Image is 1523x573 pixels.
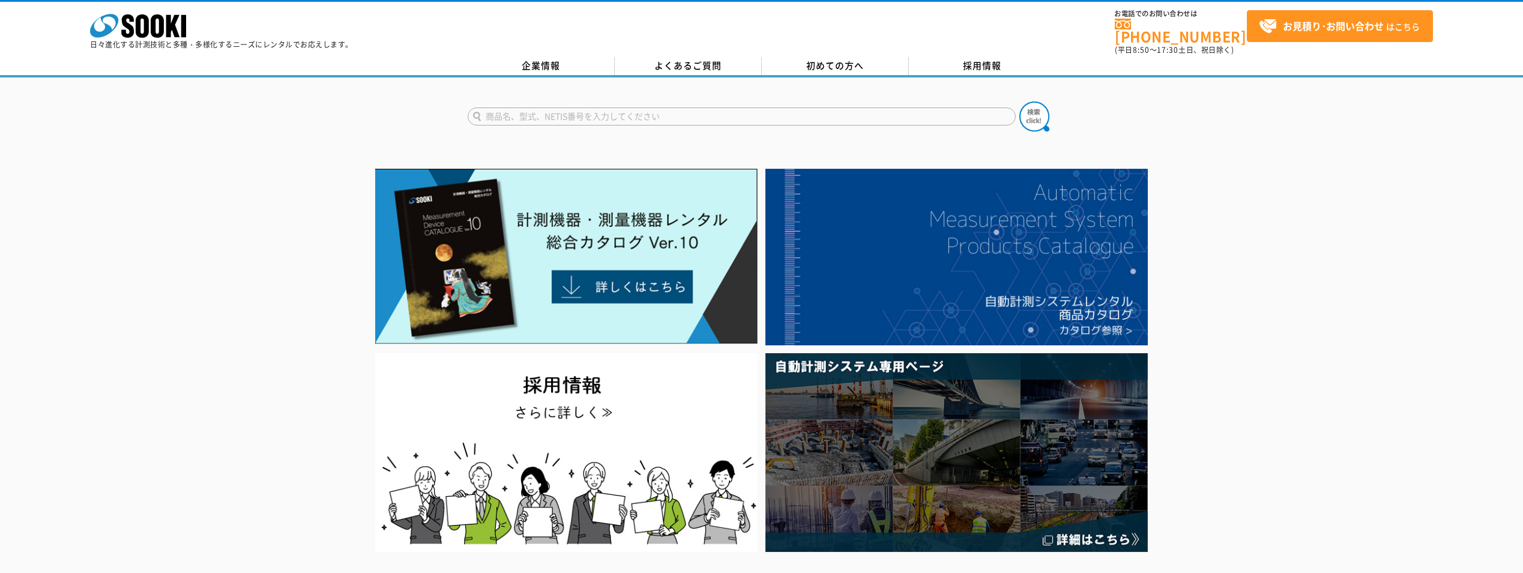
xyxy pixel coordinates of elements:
[1115,44,1234,55] span: (平日 ～ 土日、祝日除く)
[1157,44,1178,55] span: 17:30
[1247,10,1433,42] a: お見積り･お問い合わせはこちら
[468,57,615,75] a: 企業情報
[1019,102,1049,132] img: btn_search.png
[1283,19,1384,33] strong: お見積り･お問い合わせ
[1115,19,1247,43] a: [PHONE_NUMBER]
[1115,10,1247,17] span: お電話でのお問い合わせは
[468,108,1016,126] input: 商品名、型式、NETIS番号を入力してください
[765,169,1148,345] img: 自動計測システムカタログ
[1259,17,1420,35] span: はこちら
[1133,44,1150,55] span: 8:50
[806,59,864,72] span: 初めての方へ
[909,57,1056,75] a: 採用情報
[375,169,758,344] img: Catalog Ver10
[615,57,762,75] a: よくあるご質問
[375,353,758,552] img: SOOKI recruit
[90,41,353,48] p: 日々進化する計測技術と多種・多様化するニーズにレンタルでお応えします。
[762,57,909,75] a: 初めての方へ
[765,353,1148,552] img: 自動計測システム専用ページ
